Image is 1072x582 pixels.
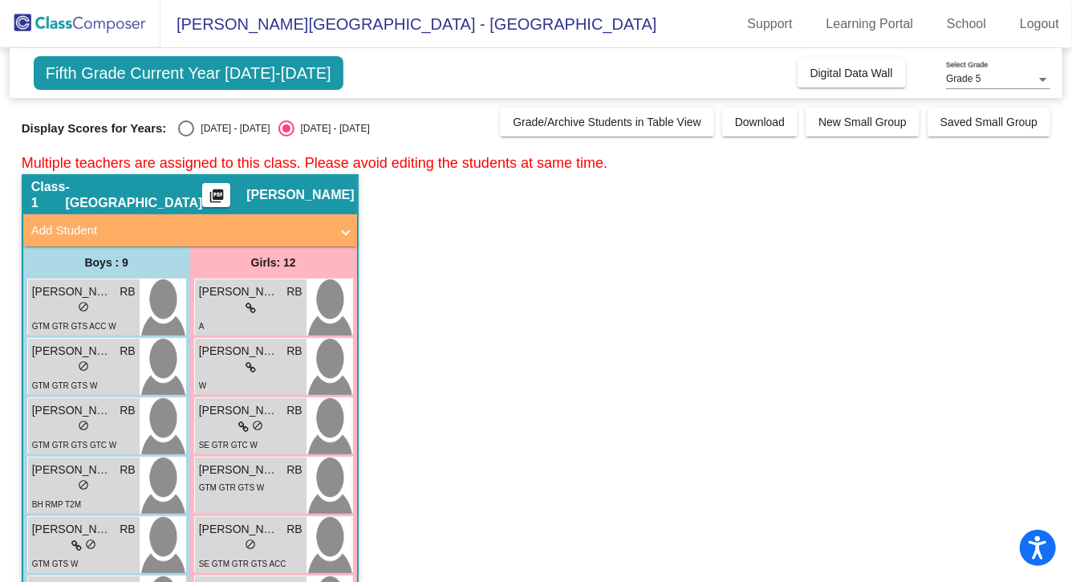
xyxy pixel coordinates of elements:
span: RB [286,283,302,300]
span: RB [286,402,302,419]
span: do_not_disturb_alt [78,360,89,372]
span: [PERSON_NAME] [199,521,279,538]
span: RB [120,343,135,360]
span: do_not_disturb_alt [78,301,89,312]
span: [PERSON_NAME] [199,402,279,419]
a: School [934,11,999,37]
span: RB [286,462,302,478]
span: Display Scores for Years: [22,121,167,136]
a: Support [735,11,806,37]
a: Learning Portal [814,11,927,37]
span: Digital Data Wall [810,67,893,79]
span: New Small Group [818,116,907,128]
span: RB [286,343,302,360]
span: [PERSON_NAME] [199,283,279,300]
span: GTM GTR GTS ACC W [32,322,116,331]
span: Download [735,116,785,128]
span: RB [120,462,135,478]
span: W [199,381,206,390]
span: - [GEOGRAPHIC_DATA] [65,179,202,211]
span: Class 1 [31,179,66,211]
span: [PERSON_NAME] [32,283,112,300]
span: GTM GTR GTS W [199,483,265,492]
span: [PERSON_NAME] [32,521,112,538]
span: do_not_disturb_alt [245,539,256,550]
div: Girls: 12 [190,246,357,279]
span: [PERSON_NAME][GEOGRAPHIC_DATA] - [GEOGRAPHIC_DATA] [160,11,657,37]
span: A [199,322,205,331]
span: do_not_disturb_alt [78,479,89,490]
span: BH RMP T2M [32,500,81,509]
span: [PERSON_NAME] [32,462,112,478]
a: Logout [1007,11,1072,37]
span: GTM GTS W [32,560,79,568]
span: SE GTM GTR GTS ACC [199,560,286,568]
span: [PERSON_NAME] [32,343,112,360]
span: do_not_disturb_alt [85,539,96,550]
mat-panel-title: Add Student [31,222,330,240]
span: Fifth Grade Current Year [DATE]-[DATE] [34,56,343,90]
span: [PERSON_NAME] [199,462,279,478]
button: Grade/Archive Students in Table View [500,108,714,136]
div: Boys : 9 [23,246,190,279]
mat-expansion-panel-header: Add Student [23,214,357,246]
button: New Small Group [806,108,920,136]
span: RB [120,521,135,538]
span: GTM GTR GTS W [32,381,98,390]
div: [DATE] - [DATE] [194,121,270,136]
span: do_not_disturb_alt [252,420,263,431]
span: RB [120,283,135,300]
span: SE GTR GTC W [199,441,258,450]
span: [PERSON_NAME] [32,402,112,419]
span: Multiple teachers are assigned to this class. Please avoid editing the students at same time. [22,155,607,171]
span: do_not_disturb_alt [78,420,89,431]
span: GTM GTR GTS GTC W [32,441,117,450]
div: [DATE] - [DATE] [294,121,370,136]
button: Print Students Details [202,183,230,207]
span: RB [120,402,135,419]
span: [PERSON_NAME] [246,187,354,203]
button: Saved Small Group [928,108,1050,136]
span: [PERSON_NAME] [199,343,279,360]
span: Grade/Archive Students in Table View [513,116,701,128]
button: Digital Data Wall [798,59,906,88]
span: Saved Small Group [940,116,1037,128]
button: Download [722,108,798,136]
span: Grade 5 [946,73,981,84]
span: RB [286,521,302,538]
mat-icon: picture_as_pdf [207,188,226,210]
mat-radio-group: Select an option [178,120,369,136]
